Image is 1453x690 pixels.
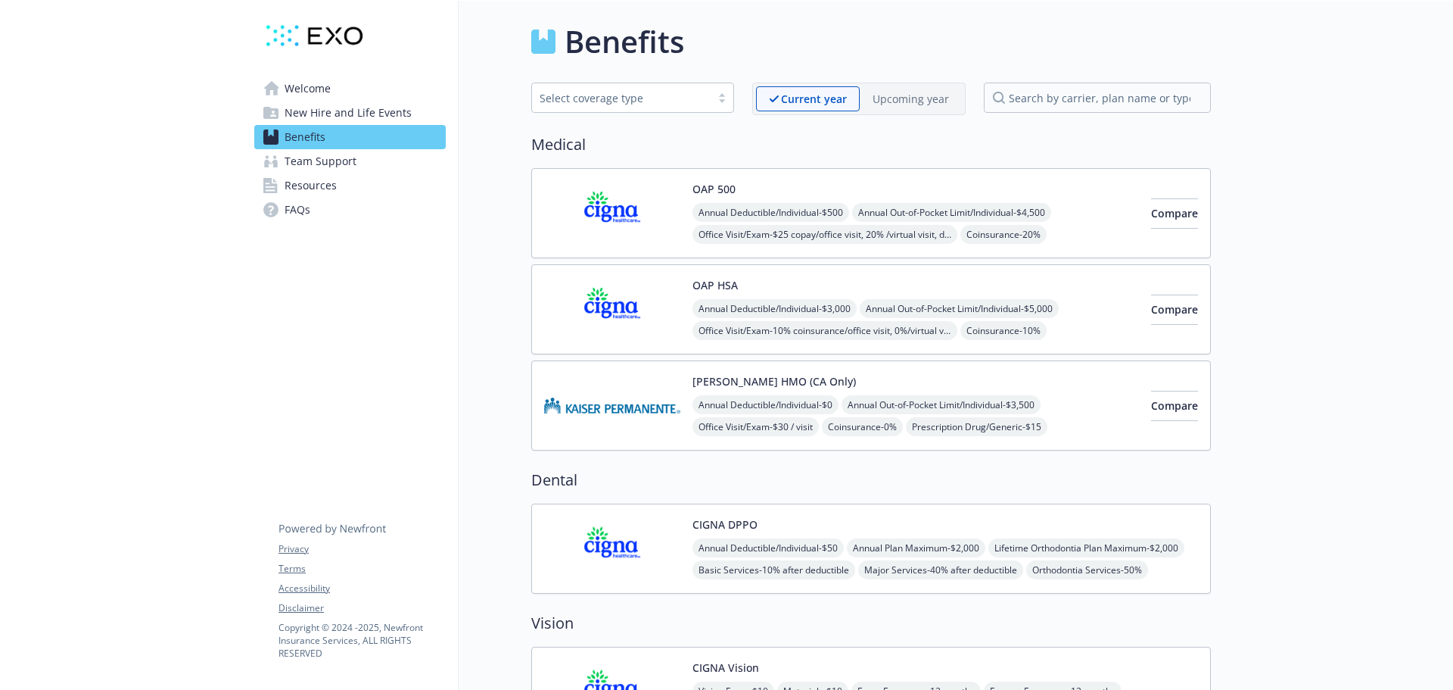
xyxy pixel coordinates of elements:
[544,277,680,342] img: CIGNA carrier logo
[692,660,759,676] button: CIGNA Vision
[531,133,1211,156] h2: Medical
[531,469,1211,492] h2: Dental
[847,539,985,557] span: Annual Plan Maximum - $2,000
[254,198,446,222] a: FAQs
[692,277,738,293] button: OAP HSA
[852,203,1051,222] span: Annual Out-of-Pocket Limit/Individual - $4,500
[544,181,680,245] img: CIGNA carrier logo
[692,299,857,318] span: Annual Deductible/Individual - $3,000
[692,417,819,436] span: Office Visit/Exam - $30 / visit
[1151,391,1198,421] button: Compare
[692,203,849,222] span: Annual Deductible/Individual - $500
[1026,560,1148,579] span: Orthodontia Services - 50%
[278,601,445,615] a: Disclaimer
[858,560,1023,579] span: Major Services - 40% after deductible
[565,19,684,64] h1: Benefits
[285,76,331,101] span: Welcome
[960,321,1047,340] span: Coinsurance - 10%
[278,621,445,660] p: Copyright © 2024 - 2025 , Newfront Insurance Services, ALL RIGHTS RESERVED
[544,373,680,438] img: Kaiser Permanente Insurance Company carrier logo
[984,83,1211,113] input: search by carrier, plan name or type
[278,542,445,556] a: Privacy
[544,517,680,581] img: CIGNA carrier logo
[960,225,1047,244] span: Coinsurance - 20%
[1151,398,1198,413] span: Compare
[1151,206,1198,220] span: Compare
[692,373,856,389] button: [PERSON_NAME] HMO (CA Only)
[278,562,445,576] a: Terms
[692,321,957,340] span: Office Visit/Exam - 10% coinsurance/office visit, 0%/virtual visit
[692,225,957,244] span: Office Visit/Exam - $25 copay/office visit, 20% /virtual visit, deductible does not apply
[988,539,1184,557] span: Lifetime Orthodontia Plan Maximum - $2,000
[1151,302,1198,317] span: Compare
[842,395,1041,414] span: Annual Out-of-Pocket Limit/Individual - $3,500
[254,149,446,173] a: Team Support
[1151,198,1198,229] button: Compare
[822,417,903,436] span: Coinsurance - 0%
[254,125,446,149] a: Benefits
[285,125,325,149] span: Benefits
[285,198,310,222] span: FAQs
[285,149,356,173] span: Team Support
[285,173,337,198] span: Resources
[873,91,949,107] p: Upcoming year
[285,101,412,125] span: New Hire and Life Events
[906,417,1047,436] span: Prescription Drug/Generic - $15
[540,90,703,106] div: Select coverage type
[692,181,736,197] button: OAP 500
[254,101,446,125] a: New Hire and Life Events
[531,612,1211,635] h2: Vision
[278,582,445,595] a: Accessibility
[254,76,446,101] a: Welcome
[692,517,758,532] button: CIGNA DPPO
[692,395,839,414] span: Annual Deductible/Individual - $0
[692,539,844,557] span: Annual Deductible/Individual - $50
[692,560,855,579] span: Basic Services - 10% after deductible
[860,299,1059,318] span: Annual Out-of-Pocket Limit/Individual - $5,000
[1151,295,1198,325] button: Compare
[781,91,847,107] p: Current year
[254,173,446,198] a: Resources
